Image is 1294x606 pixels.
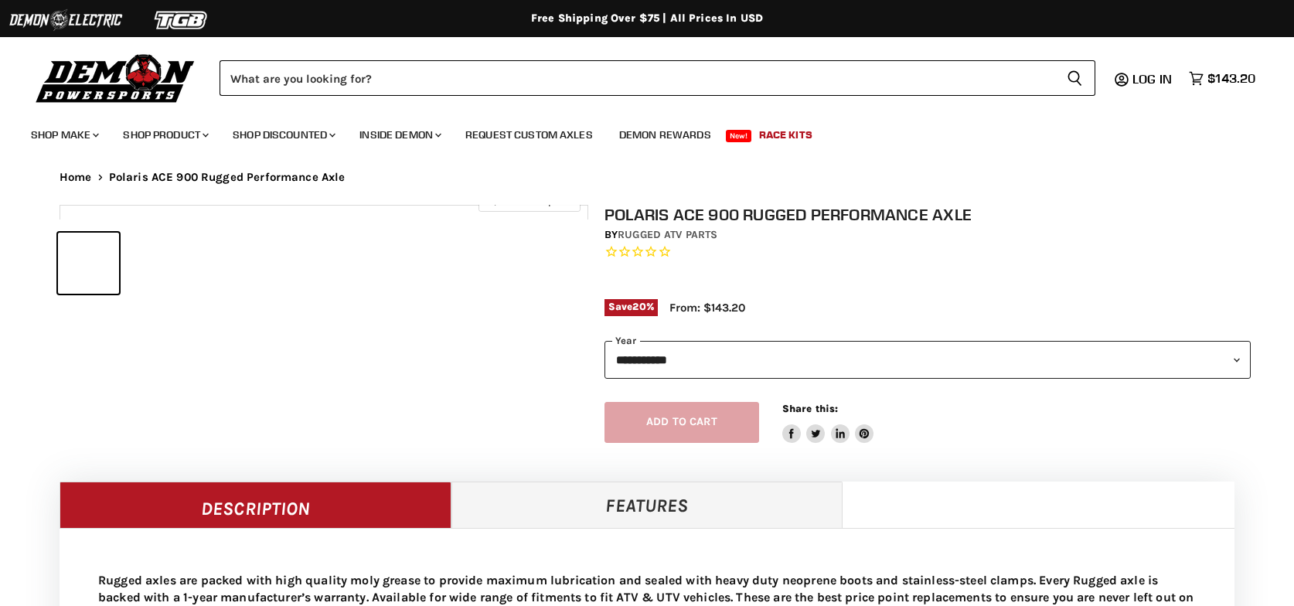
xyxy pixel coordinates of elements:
[29,12,1265,26] div: Free Shipping Over $75 | All Prices In USD
[726,130,752,142] span: New!
[608,119,723,151] a: Demon Rewards
[124,5,240,35] img: TGB Logo 2
[618,228,717,241] a: Rugged ATV Parts
[454,119,604,151] a: Request Custom Axles
[109,171,346,184] span: Polaris ACE 900 Rugged Performance Axle
[221,119,345,151] a: Shop Discounted
[19,119,108,151] a: Shop Make
[8,5,124,35] img: Demon Electric Logo 2
[604,244,1251,260] span: Rated 0.0 out of 5 stars 0 reviews
[60,171,92,184] a: Home
[1132,71,1172,87] span: Log in
[604,226,1251,243] div: by
[60,482,451,528] a: Description
[31,50,200,105] img: Demon Powersports
[782,403,838,414] span: Share this:
[58,233,119,294] button: IMAGE thumbnail
[604,299,658,316] span: Save %
[747,119,824,151] a: Race Kits
[220,60,1095,96] form: Product
[220,60,1054,96] input: Search
[604,205,1251,224] h1: Polaris ACE 900 Rugged Performance Axle
[782,402,874,443] aside: Share this:
[1054,60,1095,96] button: Search
[1207,71,1255,86] span: $143.20
[1125,72,1181,86] a: Log in
[604,341,1251,379] select: year
[1181,67,1263,90] a: $143.20
[19,113,1251,151] ul: Main menu
[669,301,745,315] span: From: $143.20
[451,482,843,528] a: Features
[348,119,451,151] a: Inside Demon
[632,301,645,312] span: 20
[111,119,218,151] a: Shop Product
[29,171,1265,184] nav: Breadcrumbs
[486,195,572,206] span: Click to expand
